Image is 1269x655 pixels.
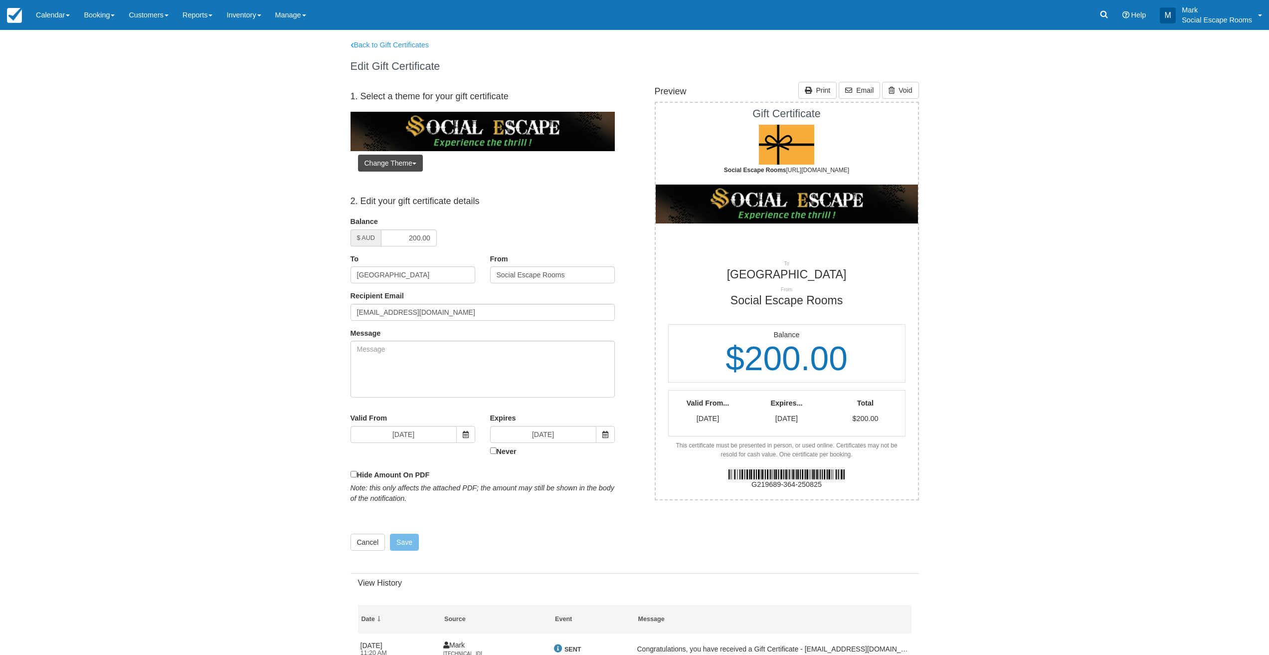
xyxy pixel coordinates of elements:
[351,471,357,477] input: Hide Amount On PDF
[351,534,385,551] a: Cancel
[351,254,375,264] label: To
[351,413,387,424] label: Valid From
[490,266,615,283] input: Name
[1182,15,1252,25] p: Social Escape Rooms
[648,260,925,267] p: To
[564,646,581,653] strong: SENT
[555,615,631,624] div: Event
[1131,11,1146,19] span: Help
[770,399,802,407] strong: Expires...
[655,87,687,97] h4: Preview
[351,112,615,151] img: Lgc_settings_theme-1
[390,534,419,551] button: Save
[648,479,925,490] div: G219689-364-250825
[351,469,615,480] label: Hide Amount On PDF
[351,197,615,207] h4: 2. Edit your gift certificate details
[490,447,497,454] input: Never
[648,286,925,293] p: From
[648,268,925,281] h2: [GEOGRAPHIC_DATA]
[343,40,474,50] a: Back to Gift Certificates
[343,60,620,72] h1: Edit Gift Certificate
[826,414,905,424] p: $200.00
[638,615,908,624] div: Message
[687,399,729,407] strong: Valid From...
[358,155,423,172] button: Change Theme
[358,579,402,587] a: View History
[882,82,918,99] a: Void
[351,291,404,301] label: Recipient Email
[490,413,516,424] label: Expires
[839,82,880,99] a: Email
[669,340,905,377] h1: $200.00
[490,445,615,457] label: Never
[362,615,438,624] div: Date
[1122,11,1129,18] i: Help
[656,185,918,223] img: Lgc_settings_theme-1
[357,234,375,241] small: $ AUD
[798,82,837,99] a: Print
[648,108,925,120] h1: Gift Certificate
[444,615,548,624] div: Source
[724,167,849,174] span: [URL][DOMAIN_NAME]
[7,8,22,23] img: checkfront-main-nav-mini-logo.png
[669,330,905,340] p: Balance
[351,484,615,502] em: Note: this only affects the attached PDF; the amount may still be shown in the body of the notifi...
[351,217,378,227] label: Balance
[381,229,437,246] input: 0.00
[351,92,615,102] h4: 1. Select a theme for your gift certificate
[759,125,814,165] img: Lgc_logo_settings-gc_logo
[1160,7,1176,23] div: M
[857,399,874,407] strong: Total
[669,414,747,424] p: [DATE]
[351,304,615,321] input: Email
[351,266,475,283] input: Name
[351,328,381,339] label: Message
[648,294,925,307] h2: Social Escape Rooms
[490,254,515,264] label: From
[1182,5,1252,15] p: Mark
[747,414,826,424] p: [DATE]
[668,441,906,458] div: This certificate must be presented in person, or used online. Certificates may not be resold for ...
[724,167,786,174] strong: Social Escape Rooms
